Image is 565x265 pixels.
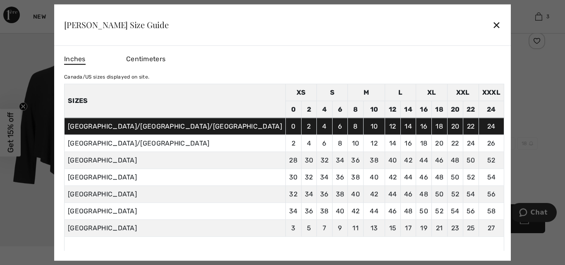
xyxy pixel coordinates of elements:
td: 36 [332,169,348,186]
td: 2 [301,101,317,118]
td: 38 [363,152,385,169]
td: 13 [363,220,385,236]
td: 6 [332,101,348,118]
td: 5 [301,220,317,236]
td: 8 [348,101,364,118]
td: 0 [285,101,301,118]
td: 8 [332,135,348,152]
td: 36 [348,152,364,169]
td: 18 [431,118,447,135]
td: 2 [301,118,317,135]
td: XXXL [479,84,504,101]
td: 46 [431,152,447,169]
td: 19 [416,220,432,236]
td: 11 [348,220,364,236]
td: 24 [479,101,504,118]
td: 40 [363,169,385,186]
td: 20 [447,118,463,135]
td: 56 [463,203,479,220]
td: 15 [385,220,401,236]
td: 42 [400,152,416,169]
td: 52 [463,169,479,186]
td: 32 [301,169,317,186]
td: L [385,84,416,101]
td: 36 [301,203,317,220]
td: 44 [400,169,416,186]
td: 38 [348,169,364,186]
td: 22 [463,101,479,118]
td: 18 [431,101,447,118]
td: 34 [301,186,317,203]
td: 12 [385,101,401,118]
td: 4 [317,118,333,135]
td: 50 [447,169,463,186]
td: 50 [463,152,479,169]
td: 21 [431,220,447,236]
td: [GEOGRAPHIC_DATA] [64,203,285,220]
td: 40 [348,186,364,203]
td: 16 [400,135,416,152]
td: 6 [317,135,333,152]
td: 26 [479,135,504,152]
td: 20 [447,101,463,118]
td: XS [285,84,316,101]
td: 52 [479,152,504,169]
td: 24 [463,135,479,152]
td: 46 [416,169,432,186]
td: 54 [479,169,504,186]
td: 34 [285,203,301,220]
td: 3 [285,220,301,236]
td: 27 [479,220,504,236]
td: 10 [363,118,385,135]
td: 42 [348,203,364,220]
td: 42 [363,186,385,203]
td: 40 [385,152,401,169]
td: [GEOGRAPHIC_DATA] [64,152,285,169]
th: Sizes [64,84,285,118]
td: 14 [400,101,416,118]
td: 16 [416,101,432,118]
div: Canada/US sizes displayed on site. [64,73,504,80]
td: 44 [385,186,401,203]
td: [GEOGRAPHIC_DATA] [64,220,285,236]
td: 12 [363,135,385,152]
td: 48 [447,152,463,169]
td: M [348,84,385,101]
td: 52 [431,203,447,220]
div: ✕ [492,16,501,33]
td: 48 [431,169,447,186]
td: 6 [332,118,348,135]
td: 46 [385,203,401,220]
td: 23 [447,220,463,236]
td: 46 [400,186,416,203]
td: 14 [400,118,416,135]
td: 28 [285,152,301,169]
td: 38 [332,186,348,203]
td: S [317,84,348,101]
td: 50 [416,203,432,220]
span: Centimeters [126,55,165,62]
td: 50 [431,186,447,203]
td: 56 [479,186,504,203]
td: [GEOGRAPHIC_DATA] [64,186,285,203]
td: 42 [385,169,401,186]
td: [GEOGRAPHIC_DATA]/[GEOGRAPHIC_DATA]/[GEOGRAPHIC_DATA] [64,118,285,135]
td: XL [416,84,447,101]
td: 48 [416,186,432,203]
td: 10 [348,135,364,152]
div: [PERSON_NAME] Size Guide [64,21,169,29]
td: 4 [317,101,333,118]
td: 8 [348,118,364,135]
td: 54 [463,186,479,203]
td: 4 [301,135,317,152]
td: 14 [385,135,401,152]
td: 25 [463,220,479,236]
td: 34 [317,169,333,186]
td: 22 [447,135,463,152]
td: 48 [400,203,416,220]
td: 44 [416,152,432,169]
td: 52 [447,186,463,203]
td: 0 [285,118,301,135]
td: [GEOGRAPHIC_DATA]/[GEOGRAPHIC_DATA] [64,135,285,152]
td: 30 [301,152,317,169]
